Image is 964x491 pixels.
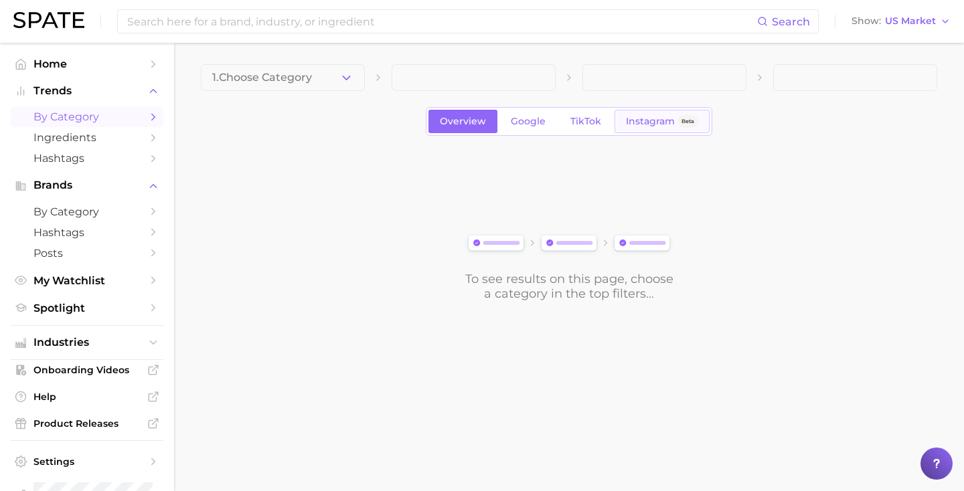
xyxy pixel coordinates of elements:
a: InstagramBeta [615,110,710,133]
a: TikTok [559,110,613,133]
span: by Category [33,110,141,123]
span: Onboarding Videos [33,364,141,376]
a: Spotlight [11,298,163,318]
span: US Market [885,17,936,25]
a: Overview [428,110,497,133]
button: 1.Choose Category [201,64,365,91]
span: Home [33,58,141,70]
a: Help [11,387,163,407]
a: by Category [11,201,163,222]
span: Trends [33,85,141,97]
span: Industries [33,336,141,349]
a: Settings [11,452,163,472]
a: Hashtags [11,222,163,243]
span: Google [511,116,546,127]
span: Settings [33,456,141,468]
a: Home [11,54,163,74]
span: Product Releases [33,417,141,429]
button: Trends [11,81,163,101]
span: 1. Choose Category [212,72,312,84]
img: SPATE [13,12,84,28]
span: My Watchlist [33,274,141,287]
span: Beta [681,116,694,127]
a: Hashtags [11,148,163,169]
span: Posts [33,247,141,260]
a: by Category [11,106,163,127]
span: Hashtags [33,226,141,239]
span: Help [33,391,141,403]
input: Search here for a brand, industry, or ingredient [126,10,757,33]
span: Show [852,17,881,25]
span: TikTok [570,116,601,127]
img: svg%3e [464,232,674,256]
span: Overview [440,116,486,127]
a: Ingredients [11,127,163,148]
span: Hashtags [33,152,141,165]
span: Search [772,15,810,28]
span: Instagram [626,116,675,127]
a: My Watchlist [11,270,163,291]
a: Google [499,110,557,133]
span: Brands [33,179,141,191]
span: Ingredients [33,131,141,144]
div: To see results on this page, choose a category in the top filters... [464,272,674,301]
a: Posts [11,243,163,264]
button: Industries [11,332,163,353]
span: Spotlight [33,302,141,314]
button: ShowUS Market [848,13,954,30]
button: Brands [11,175,163,195]
a: Product Releases [11,413,163,433]
span: by Category [33,205,141,218]
a: Onboarding Videos [11,360,163,380]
